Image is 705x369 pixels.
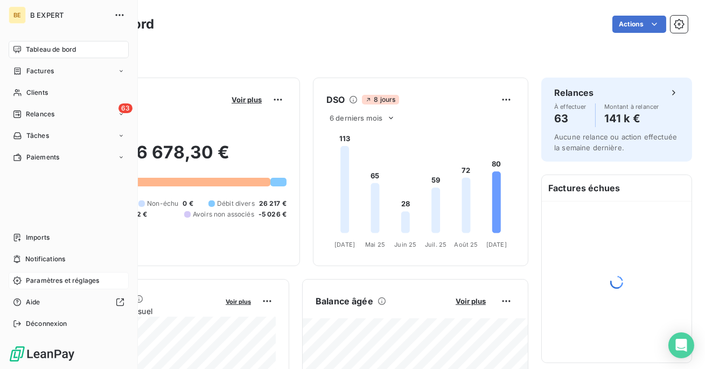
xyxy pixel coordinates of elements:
span: 63 [118,103,132,113]
span: 8 jours [362,95,399,105]
span: Avoirs non associés [193,210,254,219]
span: Tableau de bord [26,45,76,54]
span: Voir plus [226,298,251,305]
span: Aide [26,297,40,307]
span: Tâches [26,131,49,141]
span: Relances [26,109,54,119]
h6: Balance âgée [316,295,373,308]
tspan: Août 25 [454,241,478,248]
span: Aucune relance ou action effectuée la semaine dernière. [554,133,677,152]
h2: 216 678,30 € [61,142,287,174]
span: Chiffre d'affaires mensuel [61,305,218,317]
span: Déconnexion [26,319,67,329]
span: 0 € [183,199,193,208]
span: -5 026 € [259,210,287,219]
span: 26 217 € [259,199,287,208]
h6: Relances [554,86,594,99]
span: Montant à relancer [604,103,659,110]
span: 6 derniers mois [330,114,382,122]
div: BE [9,6,26,24]
tspan: Juin 25 [394,241,416,248]
span: Clients [26,88,48,98]
tspan: Juil. 25 [425,241,446,248]
span: À effectuer [554,103,587,110]
button: Voir plus [452,296,489,306]
span: Voir plus [232,95,262,104]
span: Voir plus [456,297,486,305]
span: Débit divers [217,199,255,208]
tspan: [DATE] [334,241,355,248]
tspan: Mai 25 [365,241,385,248]
span: Imports [26,233,50,242]
span: Notifications [25,254,65,264]
h6: Factures échues [542,175,692,201]
span: Factures [26,66,54,76]
tspan: [DATE] [486,241,507,248]
h6: DSO [326,93,345,106]
span: B EXPERT [30,11,108,19]
button: Actions [612,16,666,33]
span: Paramètres et réglages [26,276,99,286]
img: Logo LeanPay [9,345,75,363]
h4: 141 k € [604,110,659,127]
h4: 63 [554,110,587,127]
div: Open Intercom Messenger [668,332,694,358]
button: Voir plus [228,95,265,105]
button: Voir plus [222,296,254,306]
span: Non-échu [147,199,178,208]
span: Paiements [26,152,59,162]
a: Aide [9,294,129,311]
